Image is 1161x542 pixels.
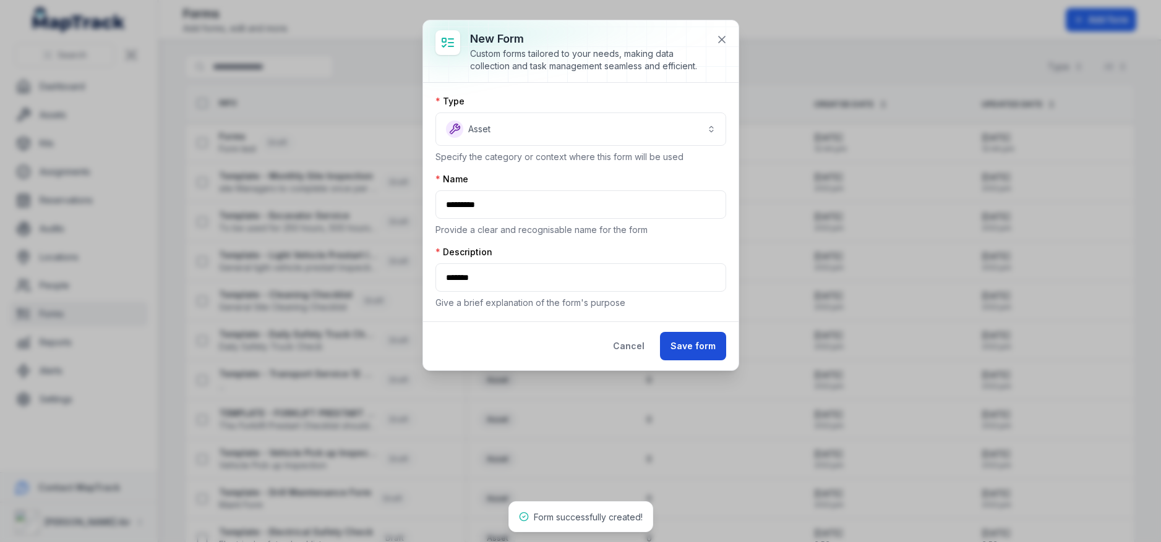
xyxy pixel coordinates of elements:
h3: New form [470,30,706,48]
label: Type [435,95,465,108]
label: Description [435,246,492,258]
div: Custom forms tailored to your needs, making data collection and task management seamless and effi... [470,48,706,72]
button: Asset [435,112,726,146]
p: Provide a clear and recognisable name for the form [435,224,726,236]
p: Specify the category or context where this form will be used [435,151,726,163]
button: Cancel [602,332,655,360]
button: Save form [660,332,726,360]
label: Name [435,173,468,185]
span: Form successfully created! [534,512,643,522]
p: Give a brief explanation of the form's purpose [435,297,726,309]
